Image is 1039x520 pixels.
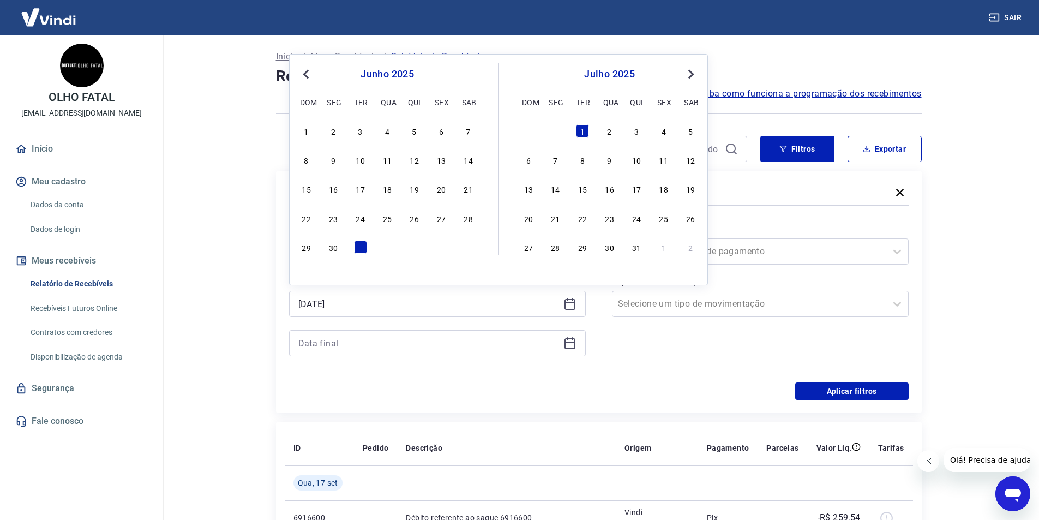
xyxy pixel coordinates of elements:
[354,182,367,195] div: Choose terça-feira, 17 de junho de 2025
[630,124,643,138] div: Choose quinta-feira, 3 de julho de 2025
[381,182,394,195] div: Choose quarta-feira, 18 de junho de 2025
[13,376,150,401] a: Segurança
[354,241,367,254] div: Choose terça-feira, 1 de julho de 2025
[630,182,643,195] div: Choose quinta-feira, 17 de julho de 2025
[624,443,651,453] p: Origem
[576,95,589,109] div: ter
[299,68,313,81] button: Previous Month
[684,212,697,225] div: Choose sábado, 26 de julho de 2025
[549,153,562,166] div: Choose segunda-feira, 7 de julho de 2025
[630,153,643,166] div: Choose quinta-feira, 10 de julho de 2025
[657,241,670,254] div: Choose sexta-feira, 1 de agosto de 2025
[300,153,313,166] div: Choose domingo, 8 de junho de 2025
[576,241,589,254] div: Choose terça-feira, 29 de julho de 2025
[549,124,562,138] div: Choose segunda-feira, 30 de junho de 2025
[354,95,367,109] div: ter
[603,124,616,138] div: Choose quarta-feira, 2 de julho de 2025
[363,443,388,453] p: Pedido
[603,212,616,225] div: Choose quarta-feira, 23 de julho de 2025
[26,297,150,320] a: Recebíveis Futuros Online
[435,241,448,254] div: Choose sexta-feira, 4 de julho de 2025
[848,136,922,162] button: Exportar
[995,476,1030,511] iframe: Botão para abrir a janela de mensagens
[657,182,670,195] div: Choose sexta-feira, 18 de julho de 2025
[576,124,589,138] div: Choose terça-feira, 1 de julho de 2025
[549,241,562,254] div: Choose segunda-feira, 28 de julho de 2025
[462,182,475,195] div: Choose sábado, 21 de junho de 2025
[298,123,476,255] div: month 2025-06
[795,382,909,400] button: Aplicar filtros
[630,241,643,254] div: Choose quinta-feira, 31 de julho de 2025
[60,44,104,87] img: 1ad817ab-f745-4e7c-8aef-587ba4263015.jpeg
[684,68,698,81] button: Next Month
[300,212,313,225] div: Choose domingo, 22 de junho de 2025
[917,450,939,472] iframe: Fechar mensagem
[327,124,340,138] div: Choose segunda-feira, 2 de junho de 2025
[522,241,535,254] div: Choose domingo, 27 de julho de 2025
[327,182,340,195] div: Choose segunda-feira, 16 de junho de 2025
[300,241,313,254] div: Choose domingo, 29 de junho de 2025
[684,95,697,109] div: sab
[13,137,150,161] a: Início
[298,477,338,488] span: Qua, 17 set
[49,92,115,103] p: OLHO FATAL
[603,153,616,166] div: Choose quarta-feira, 9 de julho de 2025
[462,95,475,109] div: sab
[549,95,562,109] div: seg
[522,182,535,195] div: Choose domingo, 13 de julho de 2025
[381,153,394,166] div: Choose quarta-feira, 11 de junho de 2025
[603,241,616,254] div: Choose quarta-feira, 30 de julho de 2025
[276,65,922,87] h4: Relatório de Recebíveis
[26,273,150,295] a: Relatório de Recebíveis
[816,443,852,453] p: Valor Líq.
[435,124,448,138] div: Choose sexta-feira, 6 de junho de 2025
[327,241,340,254] div: Choose segunda-feira, 30 de junho de 2025
[766,443,798,453] p: Parcelas
[614,276,906,289] label: Tipo de Movimentação
[614,223,906,236] label: Forma de Pagamento
[684,182,697,195] div: Choose sábado, 19 de julho de 2025
[381,241,394,254] div: Choose quarta-feira, 2 de julho de 2025
[522,153,535,166] div: Choose domingo, 6 de julho de 2025
[657,153,670,166] div: Choose sexta-feira, 11 de julho de 2025
[576,182,589,195] div: Choose terça-feira, 15 de julho de 2025
[300,182,313,195] div: Choose domingo, 15 de junho de 2025
[522,212,535,225] div: Choose domingo, 20 de julho de 2025
[302,50,306,63] p: /
[391,50,485,63] p: Relatório de Recebíveis
[408,182,421,195] div: Choose quinta-feira, 19 de junho de 2025
[684,153,697,166] div: Choose sábado, 12 de julho de 2025
[276,50,298,63] a: Início
[630,212,643,225] div: Choose quinta-feira, 24 de julho de 2025
[293,443,301,453] p: ID
[603,182,616,195] div: Choose quarta-feira, 16 de julho de 2025
[707,443,749,453] p: Pagamento
[381,124,394,138] div: Choose quarta-feira, 4 de junho de 2025
[381,95,394,109] div: qua
[13,249,150,273] button: Meus recebíveis
[13,409,150,433] a: Fale conosco
[520,68,699,81] div: julho 2025
[300,95,313,109] div: dom
[408,124,421,138] div: Choose quinta-feira, 5 de junho de 2025
[522,95,535,109] div: dom
[435,182,448,195] div: Choose sexta-feira, 20 de junho de 2025
[382,50,386,63] p: /
[26,346,150,368] a: Disponibilização de agenda
[310,50,378,63] p: Meus Recebíveis
[549,182,562,195] div: Choose segunda-feira, 14 de julho de 2025
[696,87,922,100] a: Saiba como funciona a programação dos recebimentos
[298,296,559,312] input: Data inicial
[354,212,367,225] div: Choose terça-feira, 24 de junho de 2025
[7,8,92,16] span: Olá! Precisa de ajuda?
[549,212,562,225] div: Choose segunda-feira, 21 de julho de 2025
[408,153,421,166] div: Choose quinta-feira, 12 de junho de 2025
[13,1,84,34] img: Vindi
[657,95,670,109] div: sex
[878,443,904,453] p: Tarifas
[462,124,475,138] div: Choose sábado, 7 de junho de 2025
[327,212,340,225] div: Choose segunda-feira, 23 de junho de 2025
[630,95,643,109] div: qui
